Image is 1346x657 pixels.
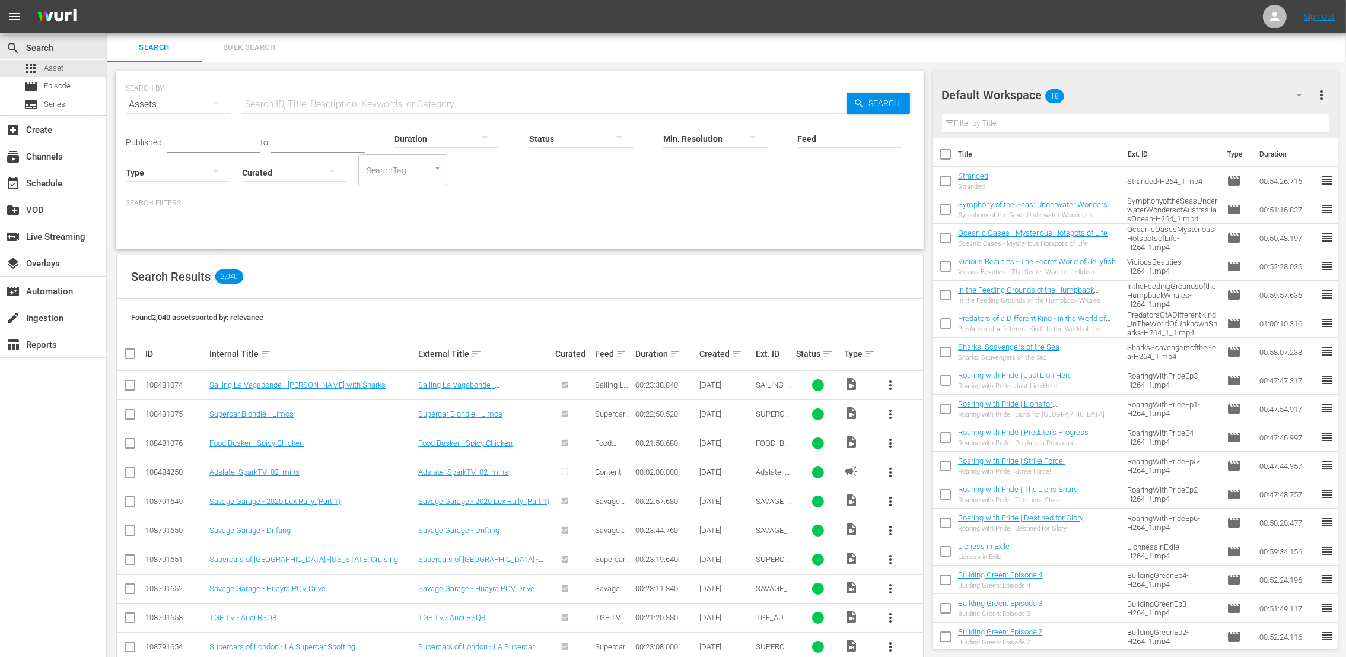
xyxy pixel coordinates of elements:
div: 108791654 [145,642,206,651]
a: Predators of a Different Kind - In the World of the Unknown Sharks [958,314,1111,332]
div: Assets [126,88,230,121]
span: Episode [24,80,38,94]
td: OceanicOasesMysteriousHotspotsofLife-H264_1.mp4 [1122,224,1223,252]
a: Adslate_SparkTV_02_mins [209,468,300,477]
span: reorder [1320,287,1334,301]
span: Video [844,551,858,566]
span: more_vert [883,436,898,450]
span: Reports [6,338,20,352]
a: Savage Garage - Huayra POV Drive [209,584,326,593]
div: 108791651 [145,555,206,564]
a: Stranded [958,172,988,180]
td: 00:52:28.036 [1255,252,1320,281]
a: Symphony of the Seas: Underwater Wonders of Australia's Ocean [958,200,1116,218]
div: [DATE] [699,613,752,622]
div: [DATE] [699,410,752,418]
span: reorder [1320,572,1334,586]
a: Building Green: Episode 4 [958,570,1043,579]
span: reorder [1320,430,1334,444]
span: Savage Garage [595,584,625,602]
span: SAVAGE_GARAGE_2020_LUX_RALLY_PART_1_TX_00_10_00_05_VH.mp4 [756,497,792,568]
div: Type [844,347,873,361]
span: more_vert [883,465,898,480]
a: Food Busker - Spicy Chicken [209,439,304,447]
div: Roaring with Pride | The Lions Share [958,496,1078,504]
span: SAILING_LA_VAGABOND_LENNY_SWIMS_WITH_SHARKS_TX_00_11_49_24_VH.mp4 [756,380,792,461]
td: LionnessInExile-H264_1.mp4 [1122,537,1223,566]
div: 00:21:50.680 [635,439,696,447]
span: more_vert [1315,88,1329,102]
span: Video [844,435,858,449]
td: 00:47:48.757 [1255,480,1320,509]
div: Sharks: Scavengers of the Sea [958,354,1060,361]
td: ViciousBeauties-H264_1.mp4 [1122,252,1223,281]
span: SUPERCARS_OF_LONDON_[US_STATE]_CRUISING_TX_00_10_28_04_VH.mp4 [756,555,792,626]
span: Episode [1227,430,1241,445]
div: 00:22:57.680 [635,497,696,506]
div: In the Feeding Grounds of the Humpback Whales [958,297,1118,304]
span: reorder [1320,515,1334,529]
span: Savage Garage [595,497,625,515]
span: reorder [1320,601,1334,615]
span: Episode [1227,573,1241,587]
div: Building Green: Episode 3 [958,610,1043,618]
td: SharksScavengersoftheSea-H264_1.mp4 [1122,338,1223,366]
a: Savage Garage - Drifting [418,526,499,535]
div: [DATE] [699,584,752,593]
a: In the Feeding Grounds of the Humpback Whales [958,285,1099,303]
button: more_vert [876,604,905,632]
div: Created [699,347,752,361]
span: Bulk Search [209,41,289,55]
span: Episode [1227,516,1241,530]
span: sort [731,348,742,359]
td: BuildingGreenEp2-H264_1.mp4 [1122,623,1223,651]
div: Default Workspace [942,78,1314,112]
div: 108481075 [145,410,206,418]
div: Building Green: Episode 2 [958,639,1043,646]
td: SymphonyoftheSeasUnderwaterWondersofAustrasliasOcean-H264_1.mp4 [1122,195,1223,224]
span: reorder [1320,230,1334,245]
td: RoaringWithPrideEp2-H264_1.mp4 [1122,480,1223,509]
a: Sign Out [1304,12,1335,21]
span: Channels [6,150,20,164]
a: Sailing La Vagabonde - [PERSON_NAME] with Sharks [418,380,516,398]
span: Episode [1227,345,1241,359]
a: Roaring with Pride | Lions for [GEOGRAPHIC_DATA] [958,399,1058,417]
div: External Title [418,347,551,361]
div: [DATE] [699,380,752,389]
span: Automation [6,284,20,299]
div: 00:23:44.760 [635,526,696,535]
div: [DATE] [699,526,752,535]
span: sort [471,348,482,359]
button: more_vert [876,371,905,399]
div: 00:23:19.640 [635,555,696,564]
td: 00:51:49.117 [1255,594,1320,623]
span: Series [24,97,38,112]
a: Roaring with Pride | Strike Force! [958,456,1065,465]
span: SAVAGE_GARAGE_HUAYRA_POV_DRIVE_TX_00_14_12_05_VH.mp4 [756,584,792,646]
div: 00:21:20.880 [635,613,696,622]
span: Episode [1227,316,1241,331]
span: reorder [1320,344,1334,358]
span: sort [616,348,626,359]
span: reorder [1320,259,1334,273]
span: Video [844,580,858,595]
span: Episode [1227,174,1241,188]
div: Status [796,347,841,361]
span: Video [844,406,858,420]
span: sort [260,348,271,359]
a: Savage Garage - Huayra POV Drive [418,584,534,593]
span: Episode [1227,259,1241,274]
span: Overlays [6,256,20,271]
span: TGE TV [595,613,621,622]
span: more_vert [883,407,898,421]
a: Sharks: Scavengers of the Sea [958,342,1060,351]
span: Search [864,93,910,114]
th: Title [958,138,1121,171]
a: Building Green: Episode 2 [958,627,1043,636]
span: 2,040 [215,269,243,284]
div: 00:23:08.000 [635,642,696,651]
span: Episode [1227,402,1241,416]
button: more_vert [876,458,905,487]
a: Supercar Blondie - Limos [209,410,294,418]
